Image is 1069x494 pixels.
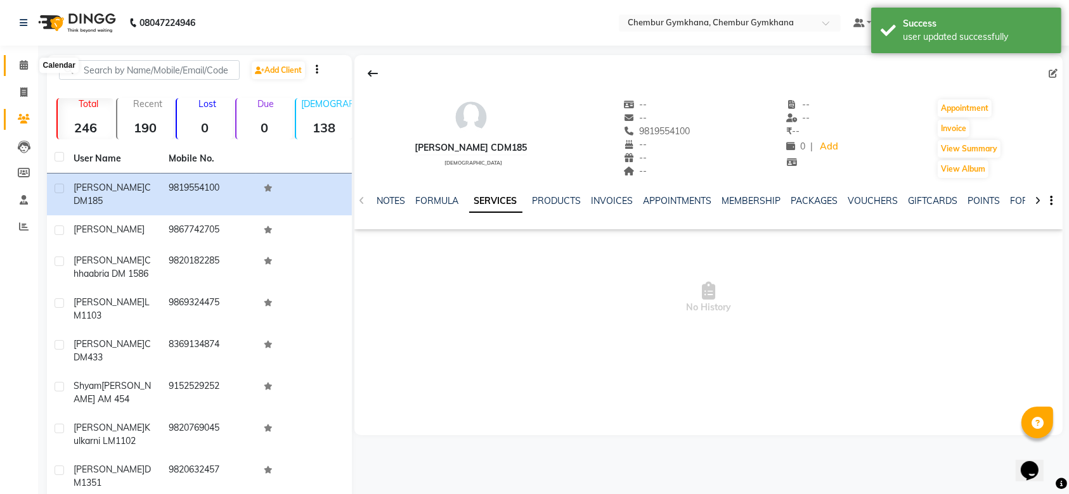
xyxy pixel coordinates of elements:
[354,234,1063,361] span: No History
[938,160,988,178] button: View Album
[74,422,145,433] span: [PERSON_NAME]
[74,182,145,193] span: [PERSON_NAME]
[161,215,256,246] td: 9867742705
[786,112,810,123] span: --
[161,174,256,215] td: 9819554100
[623,99,647,110] span: --
[161,144,256,174] th: Mobile No.
[40,58,79,73] div: Calendar
[452,98,490,136] img: avatar
[415,195,459,206] a: FORMULA
[623,125,690,137] span: 9819554100
[74,380,151,405] span: [PERSON_NAME] AM 454
[252,61,305,79] a: Add Client
[161,414,256,455] td: 9820769045
[74,296,145,308] span: [PERSON_NAME]
[592,195,633,206] a: INVOICES
[360,61,386,85] div: Back to Client
[938,140,1001,158] button: View Summary
[623,152,647,163] span: --
[161,330,256,372] td: 8369134874
[74,380,101,391] span: Shyam
[59,60,240,80] input: Search by Name/Mobile/Email/Code
[66,144,161,174] th: User Name
[1016,443,1056,481] iframe: chat widget
[117,120,173,136] strong: 190
[177,120,233,136] strong: 0
[74,224,145,235] span: [PERSON_NAME]
[848,195,898,206] a: VOUCHERS
[182,98,233,110] p: Lost
[786,125,792,137] span: ₹
[810,140,813,153] span: |
[791,195,838,206] a: PACKAGES
[786,141,805,152] span: 0
[938,120,969,137] button: Invoice
[161,372,256,414] td: 9152529252
[623,112,647,123] span: --
[161,288,256,330] td: 9869324475
[415,141,527,155] div: [PERSON_NAME] CDM185
[909,195,958,206] a: GIFTCARDS
[469,190,522,213] a: SERVICES
[239,98,292,110] p: Due
[818,138,840,156] a: Add
[161,246,256,288] td: 9820182285
[786,125,800,137] span: --
[938,99,992,117] button: Appointment
[644,195,712,206] a: APPOINTMENTS
[296,120,352,136] strong: 138
[623,165,647,177] span: --
[32,5,119,41] img: logo
[623,139,647,150] span: --
[722,195,781,206] a: MEMBERSHIP
[74,255,145,266] span: [PERSON_NAME]
[74,338,145,350] span: [PERSON_NAME]
[903,30,1052,44] div: user updated successfully
[1011,195,1042,206] a: FORMS
[786,99,810,110] span: --
[63,98,113,110] p: Total
[122,98,173,110] p: Recent
[139,5,195,41] b: 08047224946
[74,464,145,475] span: [PERSON_NAME]
[236,120,292,136] strong: 0
[58,120,113,136] strong: 246
[444,160,502,166] span: [DEMOGRAPHIC_DATA]
[903,17,1052,30] div: Success
[533,195,581,206] a: PRODUCTS
[377,195,405,206] a: NOTES
[301,98,352,110] p: [DEMOGRAPHIC_DATA]
[968,195,1001,206] a: POINTS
